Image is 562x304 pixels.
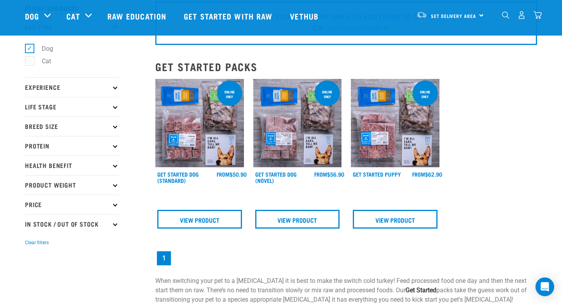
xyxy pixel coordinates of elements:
strong: Get Started [405,286,436,294]
nav: pagination [155,250,537,267]
a: Get started with Raw [176,0,282,32]
p: Experience [25,77,119,97]
div: $50.90 [217,171,247,177]
p: In Stock / Out Of Stock [25,214,119,234]
a: Get Started Dog (Novel) [255,173,297,182]
img: home-icon-1@2x.png [502,11,509,19]
img: user.png [518,11,526,19]
a: Page 1 [157,251,171,265]
span: FROM [314,173,327,175]
a: Raw Education [100,0,176,32]
a: Dog [25,10,39,22]
h2: Get Started Packs [155,61,537,73]
div: $56.90 [314,171,344,177]
span: Set Delivery Area [431,14,476,17]
span: FROM [217,173,229,175]
div: $62.90 [412,171,442,177]
div: Open Intercom Messenger [535,277,554,296]
a: View Product [353,210,438,229]
a: Vethub [282,0,328,32]
div: online only [315,86,340,102]
a: Cat [66,10,80,22]
p: Life Stage [25,97,119,116]
a: View Product [157,210,242,229]
img: NPS Puppy Update [351,79,439,168]
span: FROM [412,173,425,175]
p: Protein [25,136,119,156]
p: Product Weight [25,175,119,195]
a: Get Started Dog (Standard) [157,173,199,182]
div: online only [413,86,438,102]
p: Health Benefit [25,156,119,175]
img: van-moving.png [416,11,427,18]
button: Clear filters [25,239,49,246]
a: View Product [255,210,340,229]
img: NSP Dog Standard Update [155,79,244,168]
a: Get Started Puppy [353,173,401,175]
label: Dog [29,44,56,54]
p: Price [25,195,119,214]
p: Breed Size [25,116,119,136]
img: NSP Dog Novel Update [253,79,342,168]
img: home-icon@2x.png [534,11,542,19]
label: Cat [29,56,54,66]
div: online only [217,86,242,102]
